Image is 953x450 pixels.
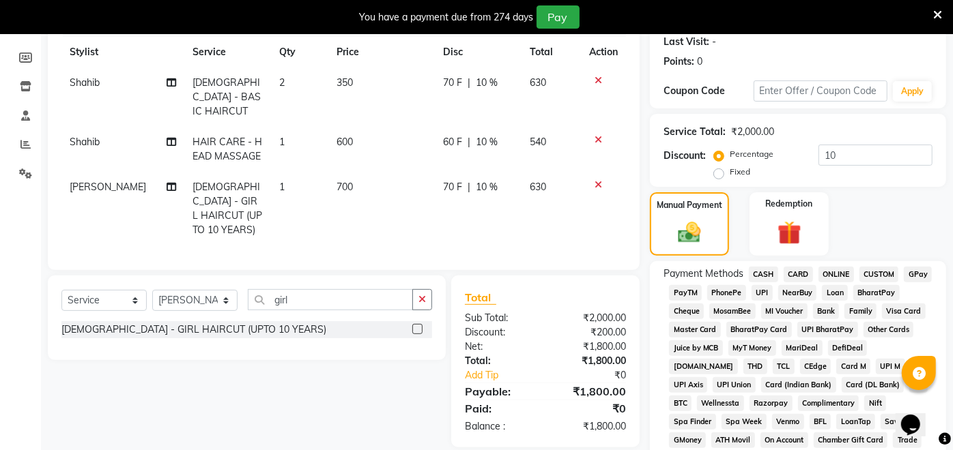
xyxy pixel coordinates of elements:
span: ONLINE [819,267,854,282]
span: On Account [760,432,808,448]
span: [PERSON_NAME] [70,181,146,193]
span: BFL [810,414,831,430]
div: Balance : [455,419,545,434]
span: UPI BharatPay [797,322,858,337]
div: Coupon Code [664,84,753,98]
span: BharatPay [853,285,900,301]
span: 1 [279,136,285,148]
span: 10 % [476,180,498,194]
span: Spa Week [722,414,767,430]
span: 10 % [476,76,498,90]
span: Spa Finder [669,414,716,430]
span: PayTM [669,285,702,301]
span: 1 [279,181,285,193]
button: Apply [893,81,932,102]
span: MosamBee [709,303,756,319]
span: ATH Movil [711,432,755,448]
span: Family [844,303,877,319]
img: _gift.svg [770,218,809,248]
span: MyT Money [728,340,776,356]
span: Shahib [70,76,100,89]
span: Shahib [70,136,100,148]
span: 2 [279,76,285,89]
iframe: chat widget [896,395,939,436]
th: Qty [271,37,328,67]
span: DefiDeal [828,340,868,356]
span: 60 F [443,135,462,149]
div: ₹2,000.00 [731,125,774,139]
span: UPI M [876,359,905,374]
span: BTC [669,395,692,411]
div: ₹1,800.00 [545,340,636,354]
span: 70 F [443,180,462,194]
th: Service [184,37,270,67]
span: Cheque [669,303,704,319]
div: Payable: [455,383,545,400]
span: UPI Axis [669,377,707,393]
div: ₹1,800.00 [545,383,636,400]
span: Card M [836,359,870,374]
span: BharatPay Card [726,322,792,337]
div: Paid: [455,400,545,417]
div: 0 [697,55,702,69]
span: Payment Methods [664,267,743,281]
th: Total [522,37,581,67]
div: ₹1,800.00 [545,419,636,434]
label: Percentage [730,148,773,160]
span: 630 [530,76,546,89]
div: ₹1,800.00 [545,354,636,368]
div: Total: [455,354,545,368]
span: MariDeal [782,340,823,356]
span: CEdge [800,359,831,374]
span: TCL [773,359,795,374]
span: CARD [784,267,813,282]
span: PhonePe [707,285,746,301]
div: ₹2,000.00 [545,311,636,325]
span: MI Voucher [761,303,808,319]
div: Points: [664,55,694,69]
span: | [468,180,470,194]
span: SaveIN [881,414,915,430]
button: Pay [537,5,580,29]
a: Add Tip [455,368,560,382]
span: 540 [530,136,546,148]
img: _cash.svg [671,220,708,245]
span: 10 % [476,135,498,149]
span: 600 [337,136,353,148]
span: Loan [822,285,848,301]
span: CUSTOM [859,267,899,282]
span: Bank [813,303,840,319]
span: HAIR CARE - HEAD MASSAGE [193,136,262,162]
div: ₹0 [545,400,636,417]
div: Sub Total: [455,311,545,325]
span: Card (Indian Bank) [761,377,836,393]
div: ₹0 [560,368,636,382]
div: Service Total: [664,125,726,139]
span: Chamber Gift Card [814,432,888,448]
label: Fixed [730,166,750,178]
input: Search or Scan [248,289,413,310]
div: You have a payment due from 274 days [360,10,534,25]
span: Card (DL Bank) [842,377,905,393]
div: - [712,35,716,49]
div: [DEMOGRAPHIC_DATA] - GIRL HAIRCUT (UPTO 10 YEARS) [61,322,326,337]
span: Complimentary [798,395,859,411]
input: Enter Offer / Coupon Code [754,80,888,102]
span: 700 [337,181,353,193]
th: Price [328,37,435,67]
div: Discount: [664,149,706,163]
span: [DEMOGRAPHIC_DATA] - GIRL HAIRCUT (UPTO 10 YEARS) [193,181,262,236]
span: Trade [893,432,922,448]
span: [DEMOGRAPHIC_DATA] - BASIC HAIRCUT [193,76,261,117]
span: | [468,76,470,90]
span: Total [465,290,496,305]
th: Action [581,37,626,67]
span: 350 [337,76,353,89]
span: Nift [864,395,886,411]
th: Disc [435,37,522,67]
span: Juice by MCB [669,340,723,356]
span: UPI Union [713,377,756,393]
th: Stylist [61,37,184,67]
span: Razorpay [750,395,793,411]
span: GMoney [669,432,706,448]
